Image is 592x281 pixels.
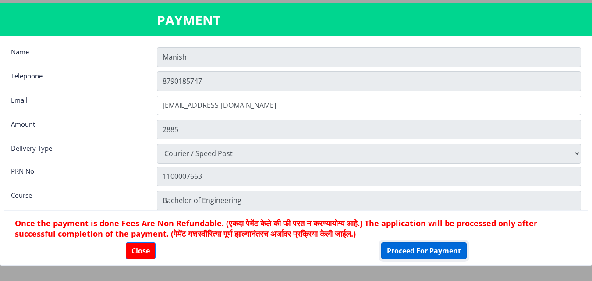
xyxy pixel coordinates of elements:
[157,47,581,67] input: Name
[157,120,581,139] input: Amount
[4,96,150,113] div: Email
[157,167,581,186] input: Zipcode
[4,167,150,184] div: PRN No
[4,144,150,161] div: Delivery Type
[4,47,150,65] div: Name
[157,11,436,29] h3: PAYMENT
[157,191,581,210] input: Zipcode
[381,242,467,259] button: Proceed For Payment
[4,191,150,208] div: Course
[126,242,156,259] button: Close
[4,120,150,137] div: Amount
[15,218,577,239] h6: Once the payment is done Fees Are Non Refundable. (एकदा पेमेंट केले की फी परत न करण्यायोग्य आहे.)...
[157,71,581,91] input: Telephone
[157,96,581,115] input: Email
[4,71,150,89] div: Telephone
